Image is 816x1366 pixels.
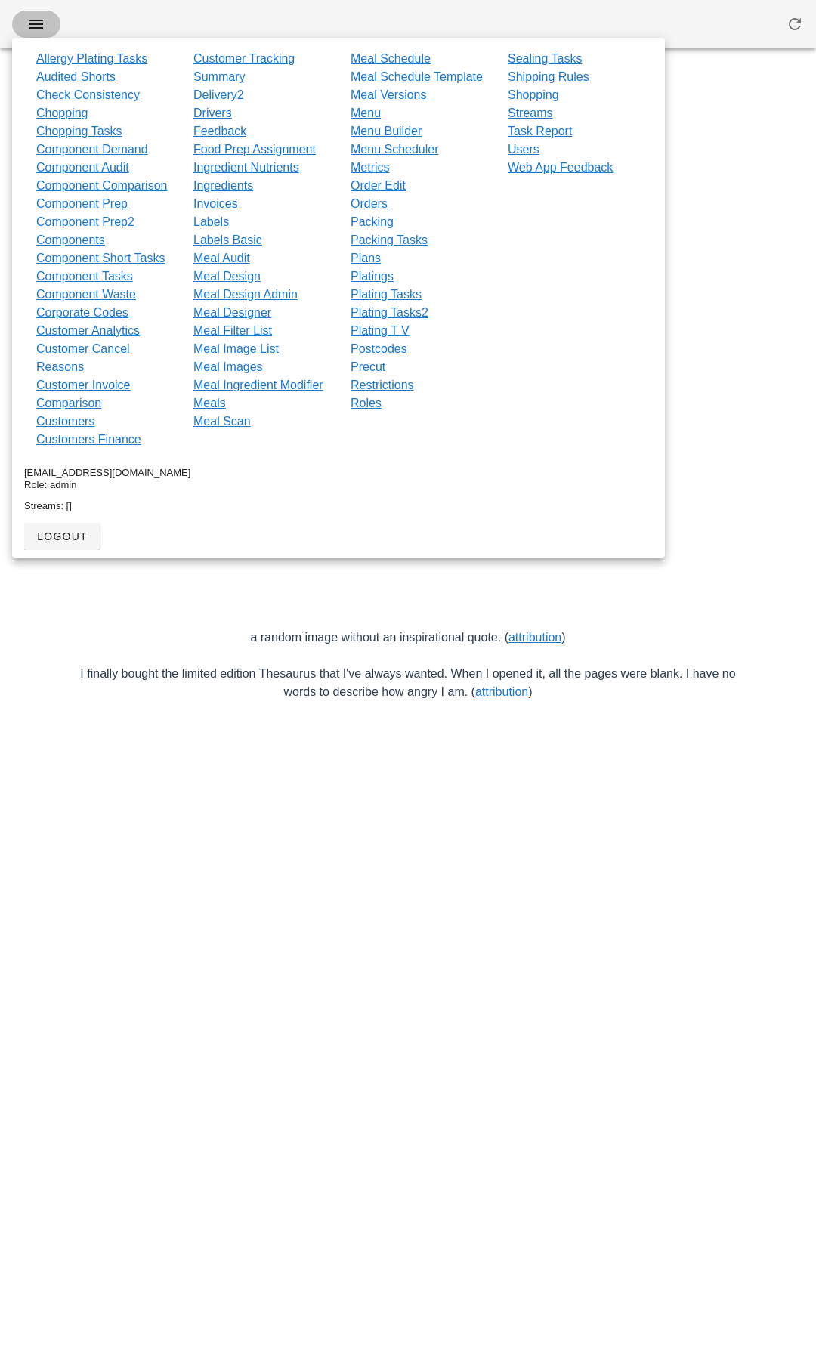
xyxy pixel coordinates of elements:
a: Customer Tracking Summary [193,50,326,86]
a: Postcodes [351,340,407,358]
a: Precut [351,358,385,376]
a: Meal Design [193,267,261,286]
a: Meal Image List [193,340,279,358]
a: attribution [508,631,561,644]
a: Allergy Plating Tasks [36,50,147,68]
a: Meal Schedule [351,50,431,68]
a: Meal Ingredient Modifier [193,376,323,394]
a: attribution [475,685,528,698]
div: [EMAIL_ADDRESS][DOMAIN_NAME] [24,467,653,479]
a: Audited Shorts [36,68,116,86]
a: Users [508,141,539,159]
a: Packing Tasks [351,231,428,249]
a: Chopping [36,104,88,122]
a: Delivery2 [193,86,244,104]
a: Customer Analytics [36,322,140,340]
a: Check Consistency [36,86,140,104]
a: Ingredient Nutrients [193,159,299,177]
a: Meal Images [193,358,263,376]
a: Plating Tasks [351,286,422,304]
a: Meal Designer [193,304,271,322]
a: Orders [351,195,388,213]
a: Component Audit [36,159,129,177]
a: Component Demand [36,141,148,159]
a: Plating T V [351,322,410,340]
a: Component Prep [36,195,128,213]
a: Menu Scheduler [351,141,439,159]
a: Component Waste [36,286,136,304]
p: a random image without an inspirational quote. ( ) I finally bought the limited edition Thesaurus... [77,629,739,701]
a: Meal Schedule Template [351,68,483,86]
a: Roles [351,394,382,413]
a: Order Edit [351,177,406,195]
a: Customer Cancel Reasons [36,340,169,376]
a: Labels Basic [193,231,262,249]
a: Meal Versions [351,86,427,104]
a: Components [36,231,105,249]
a: Customers Finance [36,431,141,449]
a: Feedback [193,122,246,141]
a: Drivers [193,104,232,122]
div: Streams: [] [24,500,653,512]
a: Labels [193,213,229,231]
a: Plans [351,249,381,267]
a: Streams [508,104,553,122]
a: Menu Builder [351,122,422,141]
a: Chopping Tasks [36,122,122,141]
a: Customer Invoice Comparison [36,376,169,413]
a: Metrics [351,159,390,177]
a: Platings [351,267,394,286]
a: Web App Feedback [508,159,613,177]
a: Shipping Rules [508,68,589,86]
a: Meal Scan [193,413,251,431]
a: Sealing Tasks [508,50,582,68]
div: Role: admin [24,479,653,491]
a: Corporate Codes [36,304,128,322]
a: Task Report [508,122,572,141]
a: Food Prep Assignment [193,141,316,159]
button: logout [24,523,100,550]
a: Component Tasks [36,267,133,286]
a: Component Comparison [36,177,167,195]
a: Component Prep2 [36,213,134,231]
span: logout [36,530,88,542]
a: Plating Tasks2 [351,304,428,322]
a: Packing [351,213,394,231]
a: Component Short Tasks [36,249,165,267]
a: Meal Filter List [193,322,272,340]
a: Restrictions [351,376,414,394]
a: Invoices [193,195,238,213]
a: Shopping [508,86,559,104]
a: Meal Design Admin [193,286,298,304]
a: Customers [36,413,94,431]
a: Meal Audit [193,249,250,267]
a: Ingredients [193,177,253,195]
a: Menu [351,104,381,122]
a: Meals [193,394,226,413]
